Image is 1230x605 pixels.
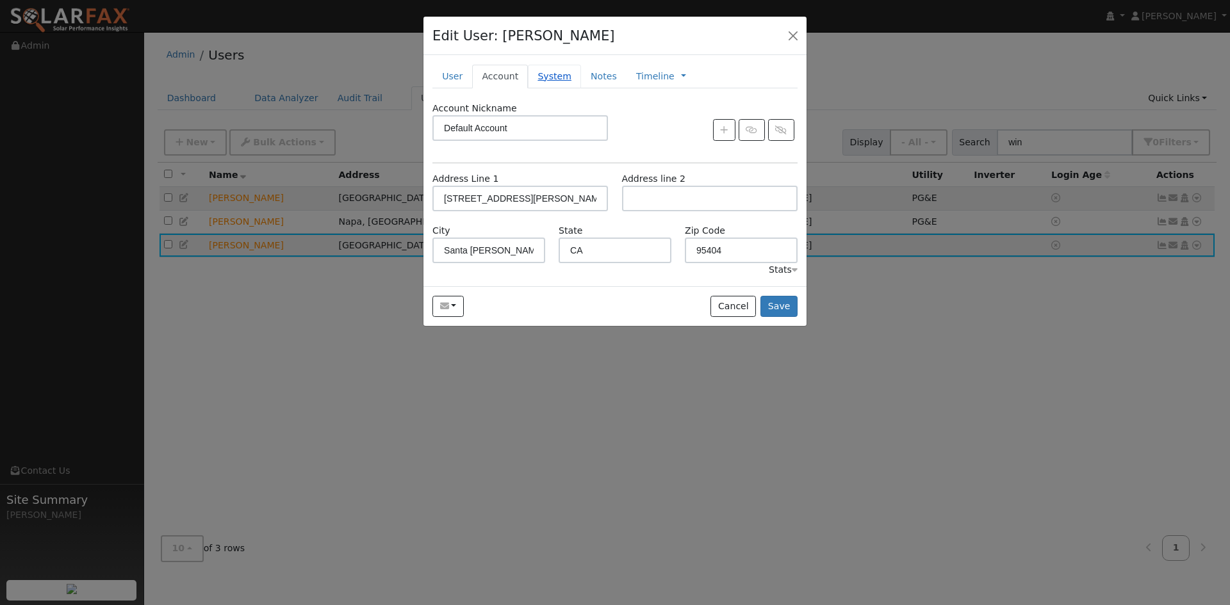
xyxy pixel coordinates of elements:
[636,70,675,83] a: Timeline
[622,172,685,186] label: Address line 2
[432,172,498,186] label: Address Line 1
[739,119,765,141] button: Link Account
[472,65,528,88] a: Account
[559,224,582,238] label: State
[432,224,450,238] label: City
[528,65,581,88] a: System
[432,296,464,318] button: jerryjanwinkel@msn.com
[769,263,798,277] div: Stats
[768,119,794,141] button: Unlink Account
[685,224,725,238] label: Zip Code
[432,65,472,88] a: User
[581,65,627,88] a: Notes
[760,296,798,318] button: Save
[710,296,756,318] button: Cancel
[432,26,615,46] h4: Edit User: [PERSON_NAME]
[432,102,517,115] label: Account Nickname
[713,119,735,141] button: Create New Account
